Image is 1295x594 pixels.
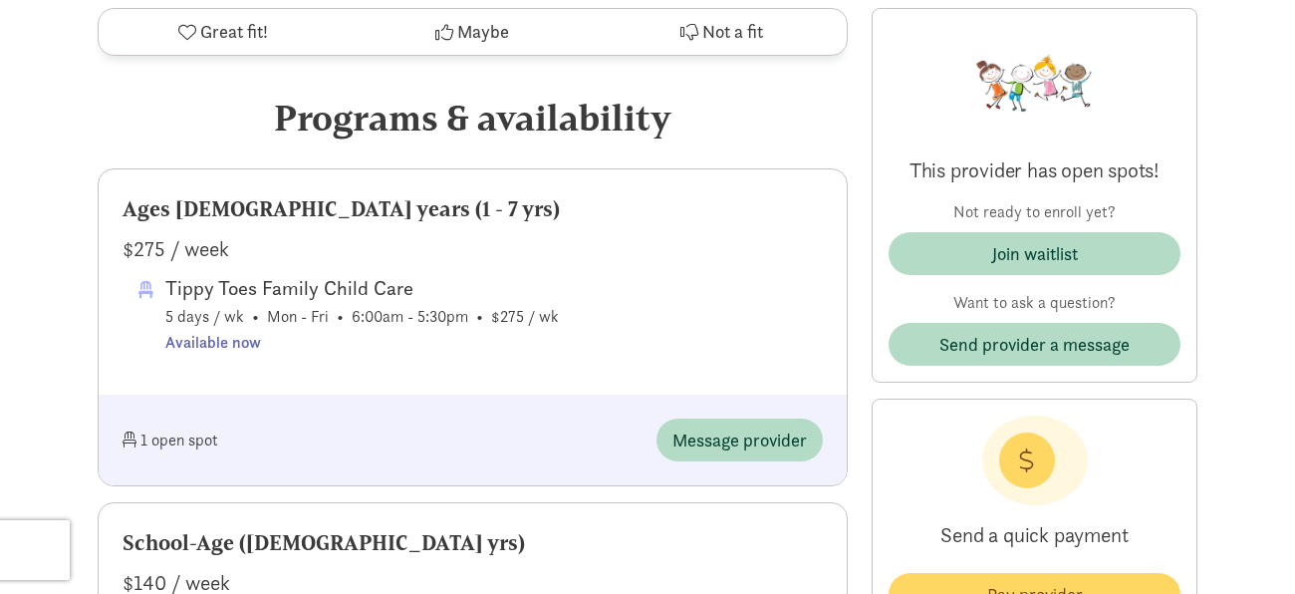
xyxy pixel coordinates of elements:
[672,427,807,453] span: Message provider
[975,25,1095,133] img: Provider logo
[99,9,348,55] button: Great fit!
[123,193,823,225] div: Ages [DEMOGRAPHIC_DATA] years (1 - 7 yrs)
[889,156,1180,184] p: This provider has open spots!
[656,419,823,461] button: Message provider
[123,419,473,461] div: 1 open spot
[889,291,1180,315] p: Want to ask a question?
[348,9,597,55] button: Maybe
[457,19,509,46] span: Maybe
[123,233,823,265] div: $275 / week
[200,19,268,46] span: Great fit!
[598,9,847,55] button: Not a fit
[939,331,1130,358] span: Send provider a message
[889,232,1180,275] button: Join waitlist
[889,200,1180,224] p: Not ready to enroll yet?
[159,7,404,27] div: about provider licensing.
[992,240,1078,267] div: Join waitlist
[889,323,1180,366] button: Send provider a message
[123,527,823,559] div: School-Age ([DEMOGRAPHIC_DATA] yrs)
[165,272,559,355] span: 5 days / wk • Mon - Fri • 6:00am - 5:30pm • $275 / wk
[889,505,1180,565] p: Send a quick payment
[98,91,848,145] div: Programs & availability
[165,272,559,304] div: Tippy Toes Family Child Care
[165,330,559,356] div: Available now
[702,19,763,46] span: Not a fit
